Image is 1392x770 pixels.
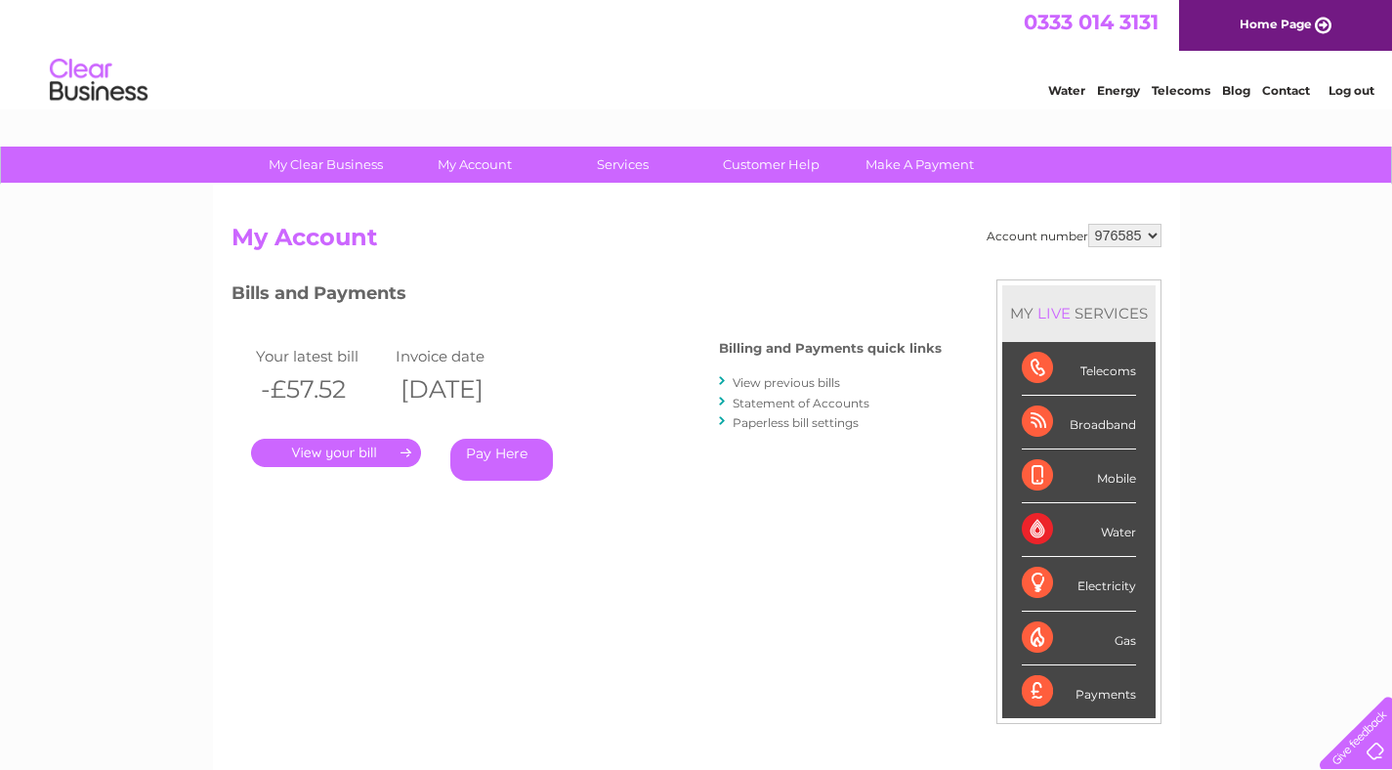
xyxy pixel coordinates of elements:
[987,224,1161,247] div: Account number
[1002,285,1156,341] div: MY SERVICES
[719,341,942,356] h4: Billing and Payments quick links
[1022,557,1136,611] div: Electricity
[1222,83,1250,98] a: Blog
[1022,612,1136,665] div: Gas
[1048,83,1085,98] a: Water
[1262,83,1310,98] a: Contact
[391,343,531,369] td: Invoice date
[232,279,942,314] h3: Bills and Payments
[251,369,392,409] th: -£57.52
[251,343,392,369] td: Your latest bill
[733,415,859,430] a: Paperless bill settings
[1022,449,1136,503] div: Mobile
[542,147,703,183] a: Services
[691,147,852,183] a: Customer Help
[733,396,869,410] a: Statement of Accounts
[49,51,148,110] img: logo.png
[1033,304,1075,322] div: LIVE
[1329,83,1374,98] a: Log out
[733,375,840,390] a: View previous bills
[235,11,1159,95] div: Clear Business is a trading name of Verastar Limited (registered in [GEOGRAPHIC_DATA] No. 3667643...
[394,147,555,183] a: My Account
[1022,342,1136,396] div: Telecoms
[1152,83,1210,98] a: Telecoms
[1022,396,1136,449] div: Broadband
[391,369,531,409] th: [DATE]
[450,439,553,481] a: Pay Here
[1022,503,1136,557] div: Water
[1024,10,1159,34] a: 0333 014 3131
[839,147,1000,183] a: Make A Payment
[1097,83,1140,98] a: Energy
[1022,665,1136,718] div: Payments
[232,224,1161,261] h2: My Account
[251,439,421,467] a: .
[245,147,406,183] a: My Clear Business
